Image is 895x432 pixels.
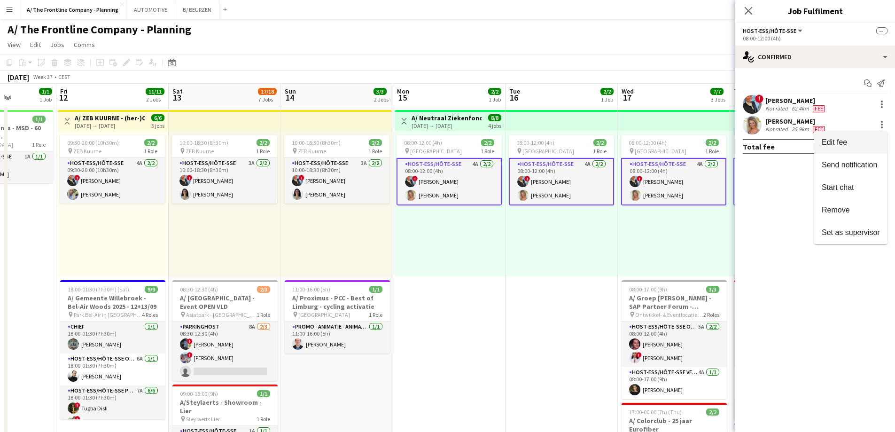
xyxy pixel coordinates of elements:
[822,161,877,169] span: Send notification
[814,221,887,244] button: Set as supervisor
[814,154,887,176] button: Send notification
[814,176,887,199] button: Start chat
[822,206,850,214] span: Remove
[814,199,887,221] button: Remove
[822,228,880,236] span: Set as supervisor
[822,138,847,146] span: Edit fee
[814,131,887,154] button: Edit fee
[822,183,854,191] span: Start chat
